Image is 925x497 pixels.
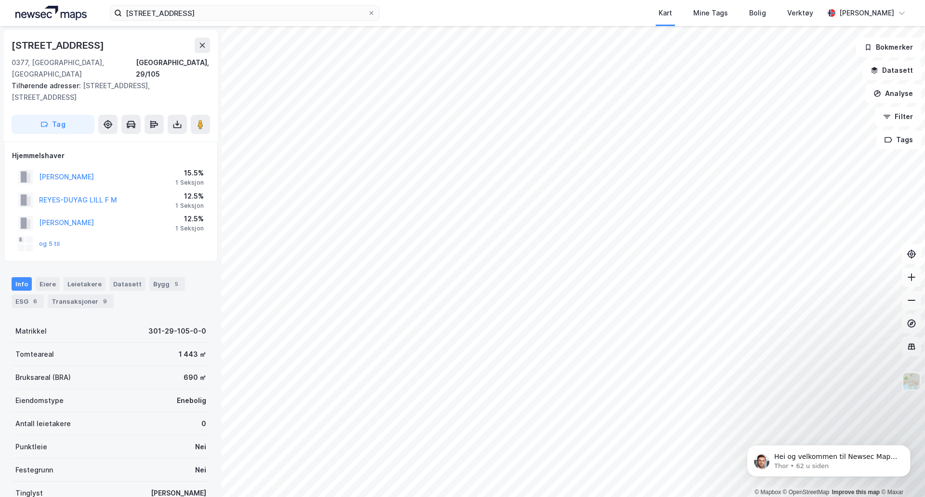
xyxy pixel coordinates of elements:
[100,296,110,306] div: 9
[875,107,921,126] button: Filter
[175,202,204,210] div: 1 Seksjon
[15,464,53,476] div: Festegrunn
[12,115,94,134] button: Tag
[175,213,204,225] div: 12.5%
[175,190,204,202] div: 12.5%
[36,277,60,291] div: Eiere
[15,441,47,453] div: Punktleie
[30,296,40,306] div: 6
[787,7,813,19] div: Verktøy
[876,130,921,149] button: Tags
[175,225,204,232] div: 1 Seksjon
[122,6,368,20] input: Søk på adresse, matrikkel, gårdeiere, leietakere eller personer
[195,441,206,453] div: Nei
[175,167,204,179] div: 15.5%
[15,6,87,20] img: logo.a4113a55bc3d86da70a041830d287a7e.svg
[12,295,44,308] div: ESG
[12,277,32,291] div: Info
[15,325,47,337] div: Matrikkel
[754,489,781,496] a: Mapbox
[832,489,880,496] a: Improve this map
[109,277,145,291] div: Datasett
[175,179,204,187] div: 1 Seksjon
[783,489,830,496] a: OpenStreetMap
[856,38,921,57] button: Bokmerker
[749,7,766,19] div: Bolig
[201,418,206,430] div: 0
[693,7,728,19] div: Mine Tags
[177,395,206,406] div: Enebolig
[15,372,71,383] div: Bruksareal (BRA)
[839,7,894,19] div: [PERSON_NAME]
[64,277,106,291] div: Leietakere
[865,84,921,103] button: Analyse
[15,349,54,360] div: Tomteareal
[149,277,185,291] div: Bygg
[15,395,64,406] div: Eiendomstype
[15,418,71,430] div: Antall leietakere
[179,349,206,360] div: 1 443 ㎡
[862,61,921,80] button: Datasett
[12,38,106,53] div: [STREET_ADDRESS]
[48,295,114,308] div: Transaksjoner
[12,80,202,103] div: [STREET_ADDRESS], [STREET_ADDRESS]
[195,464,206,476] div: Nei
[902,372,921,390] img: Z
[12,150,210,161] div: Hjemmelshaver
[12,57,136,80] div: 0377, [GEOGRAPHIC_DATA], [GEOGRAPHIC_DATA]
[659,7,672,19] div: Kart
[136,57,210,80] div: [GEOGRAPHIC_DATA], 29/105
[148,325,206,337] div: 301-29-105-0-0
[172,279,181,289] div: 5
[12,81,83,90] span: Tilhørende adresser:
[184,372,206,383] div: 690 ㎡
[732,425,925,492] iframe: Intercom notifications melding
